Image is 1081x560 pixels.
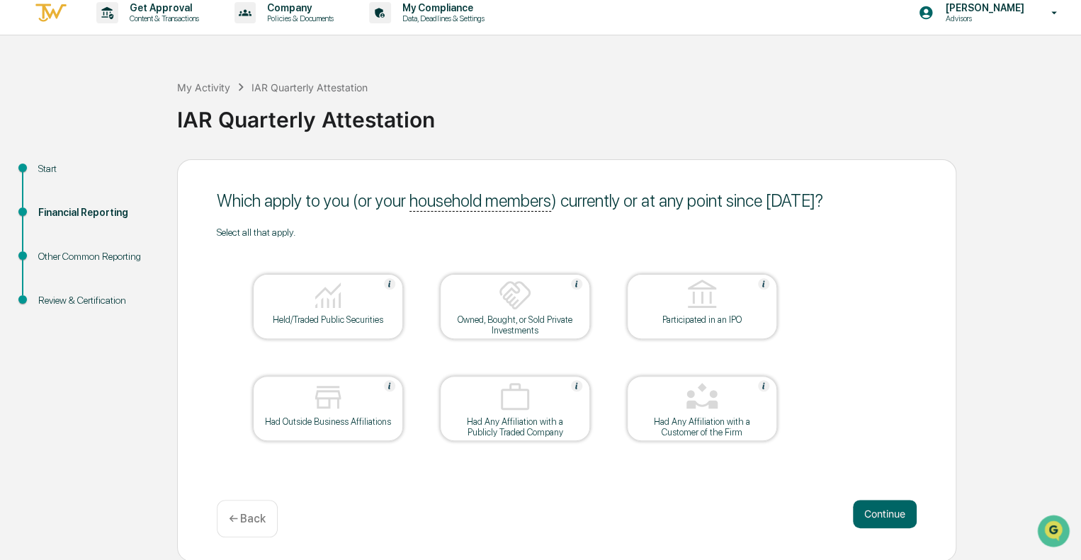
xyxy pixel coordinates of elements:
p: How can we help? [14,30,258,52]
img: Help [758,278,769,290]
img: Had Any Affiliation with a Customer of the Firm [685,380,719,414]
button: Start new chat [241,113,258,130]
p: Get Approval [118,2,206,13]
p: Policies & Documents [256,13,341,23]
img: Help [384,278,395,290]
p: Content & Transactions [118,13,206,23]
img: Help [571,278,582,290]
img: Help [384,380,395,392]
span: Preclearance [28,178,91,193]
p: [PERSON_NAME] [934,2,1031,13]
p: ← Back [229,512,266,525]
div: IAR Quarterly Attestation [251,81,368,93]
span: Pylon [141,240,171,251]
div: We're available if you need us! [48,122,179,134]
p: Company [256,2,341,13]
div: Owned, Bought, or Sold Private Investments [451,314,579,336]
div: Held/Traded Public Securities [264,314,392,325]
img: Had Any Affiliation with a Publicly Traded Company [498,380,532,414]
button: Continue [853,500,917,528]
img: 1746055101610-c473b297-6a78-478c-a979-82029cc54cd1 [14,108,40,134]
div: Select all that apply. [217,227,917,238]
div: 🖐️ [14,180,26,191]
div: IAR Quarterly Attestation [177,96,1074,132]
a: 🖐️Preclearance [9,173,97,198]
div: My Activity [177,81,230,93]
div: Start new chat [48,108,232,122]
img: Owned, Bought, or Sold Private Investments [498,278,532,312]
div: 🗄️ [103,180,114,191]
img: Had Outside Business Affiliations [311,380,345,414]
a: 🔎Data Lookup [9,200,95,225]
img: Participated in an IPO [685,278,719,312]
img: Help [758,380,769,392]
u: household members [409,190,551,212]
div: 🔎 [14,207,26,218]
a: Powered byPylon [100,239,171,251]
span: Attestations [117,178,176,193]
div: Start [38,161,154,176]
div: Financial Reporting [38,205,154,220]
img: logo [34,1,68,25]
p: My Compliance [391,2,492,13]
div: Had Any Affiliation with a Customer of the Firm [638,416,766,438]
p: Advisors [934,13,1031,23]
div: Which apply to you (or your ) currently or at any point since [DATE] ? [217,190,917,211]
div: Other Common Reporting [38,249,154,264]
iframe: Open customer support [1036,513,1074,552]
a: 🗄️Attestations [97,173,181,198]
img: Held/Traded Public Securities [311,278,345,312]
img: Help [571,380,582,392]
div: Review & Certification [38,293,154,308]
div: Had Outside Business Affiliations [264,416,392,427]
p: Data, Deadlines & Settings [391,13,492,23]
span: Data Lookup [28,205,89,219]
div: Participated in an IPO [638,314,766,325]
div: Had Any Affiliation with a Publicly Traded Company [451,416,579,438]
